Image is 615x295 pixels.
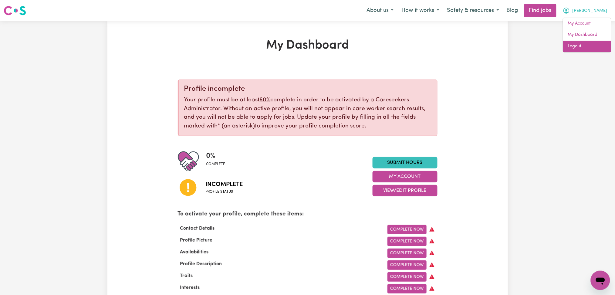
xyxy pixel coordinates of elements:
[206,161,225,167] span: complete
[206,151,230,172] div: Profile completeness: 0%
[373,185,438,196] button: View/Edit Profile
[591,271,610,290] iframe: Button to launch messaging window
[260,97,271,103] u: 60%
[387,249,427,258] a: Complete Now
[206,151,225,161] span: 0 %
[178,262,225,266] span: Profile Description
[443,4,503,17] button: Safety & resources
[503,4,522,17] a: Blog
[206,189,243,195] span: Profile status
[363,4,397,17] button: About us
[373,171,438,182] button: My Account
[4,4,26,18] a: Careseekers logo
[563,41,611,52] a: Logout
[184,96,432,131] p: Your profile must be at least complete in order to be activated by a Careseekers Administrator. W...
[387,225,427,234] a: Complete Now
[178,238,215,243] span: Profile Picture
[559,4,611,17] button: My Account
[206,180,243,189] span: Incomplete
[563,29,611,41] a: My Dashboard
[387,237,427,246] a: Complete Now
[178,210,438,219] p: To activate your profile, complete these items:
[184,85,432,93] div: Profile incomplete
[178,226,217,231] span: Contact Details
[524,4,556,17] a: Find jobs
[397,4,443,17] button: How it works
[563,18,611,53] div: My Account
[178,285,202,290] span: Interests
[387,260,427,270] a: Complete Now
[563,18,611,29] a: My Account
[573,8,607,14] span: [PERSON_NAME]
[387,272,427,282] a: Complete Now
[178,250,211,255] span: Availabilities
[178,273,195,278] span: Traits
[387,284,427,293] a: Complete Now
[4,5,26,16] img: Careseekers logo
[178,38,438,53] h1: My Dashboard
[218,123,255,129] span: an asterisk
[373,157,438,168] a: Submit Hours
